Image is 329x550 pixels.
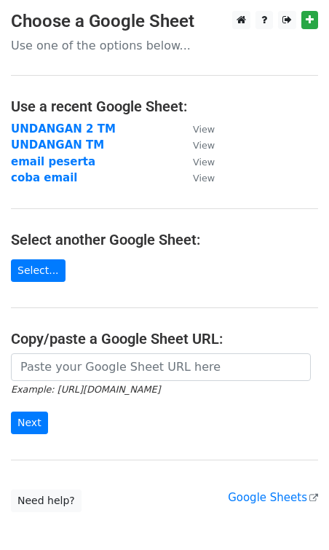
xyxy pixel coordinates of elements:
[11,138,104,152] a: UNDANGAN TM
[11,98,318,115] h4: Use a recent Google Sheet:
[11,259,66,282] a: Select...
[11,490,82,512] a: Need help?
[193,140,215,151] small: View
[11,122,116,135] a: UNDANGAN 2 TM
[11,330,318,347] h4: Copy/paste a Google Sheet URL:
[193,124,215,135] small: View
[228,491,318,504] a: Google Sheets
[193,173,215,184] small: View
[11,38,318,53] p: Use one of the options below...
[193,157,215,168] small: View
[11,384,160,395] small: Example: [URL][DOMAIN_NAME]
[11,155,95,168] a: email peserta
[11,412,48,434] input: Next
[11,171,78,184] a: coba email
[178,155,215,168] a: View
[178,171,215,184] a: View
[178,122,215,135] a: View
[11,353,311,381] input: Paste your Google Sheet URL here
[11,11,318,32] h3: Choose a Google Sheet
[178,138,215,152] a: View
[11,231,318,248] h4: Select another Google Sheet:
